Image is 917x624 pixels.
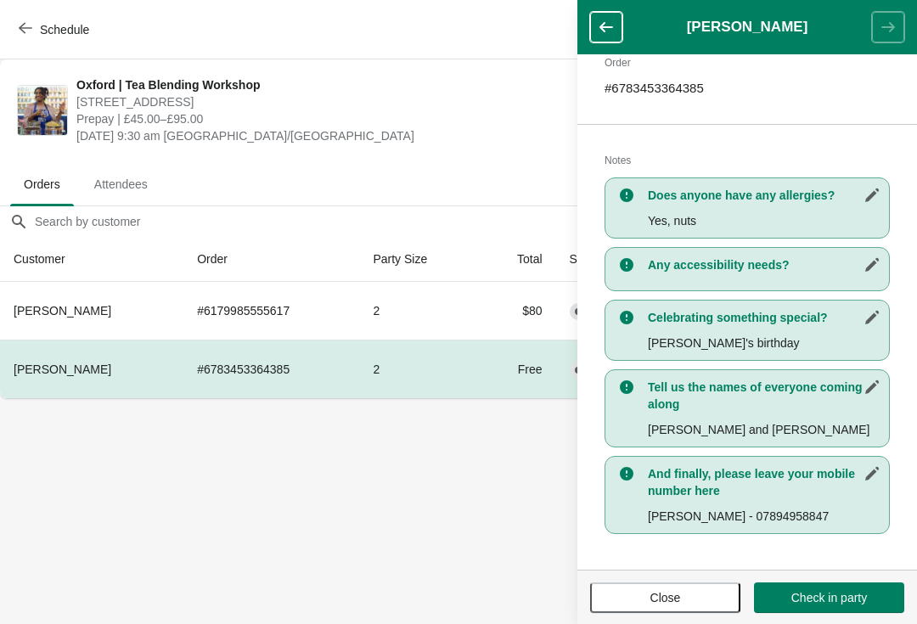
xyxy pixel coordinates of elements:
th: Status [556,237,661,282]
span: Prepay | £45.00–£95.00 [76,110,597,127]
th: Party Size [359,237,479,282]
td: # 6179985555617 [183,282,359,340]
span: Close [650,591,681,604]
span: Oxford | Tea Blending Workshop [76,76,597,93]
td: Free [479,340,555,398]
p: [PERSON_NAME]'s birthday [648,334,880,351]
img: Oxford | Tea Blending Workshop [18,86,67,135]
p: [PERSON_NAME] and [PERSON_NAME] [648,421,880,438]
span: [PERSON_NAME] [14,363,111,376]
button: Close [590,582,740,613]
h3: Tell us the names of everyone coming along [648,379,880,413]
span: Check in party [791,591,867,604]
td: # 6783453364385 [183,340,359,398]
td: $80 [479,282,555,340]
button: Schedule [8,14,103,45]
th: Total [479,237,555,282]
span: Attendees [81,169,161,200]
h3: Celebrating something special? [648,309,880,326]
h2: Order [605,54,890,71]
span: [DATE] 9:30 am [GEOGRAPHIC_DATA]/[GEOGRAPHIC_DATA] [76,127,597,144]
span: [STREET_ADDRESS] [76,93,597,110]
button: Check in party [754,582,904,613]
h3: Does anyone have any allergies? [648,187,880,204]
p: Yes, nuts [648,212,880,229]
h2: Notes [605,152,890,169]
p: # 6783453364385 [605,80,890,97]
span: Orders [10,169,74,200]
span: [PERSON_NAME] [14,304,111,318]
span: Schedule [40,23,89,37]
h3: And finally, please leave your mobile number here [648,465,880,499]
h1: [PERSON_NAME] [622,19,872,36]
td: 2 [359,340,479,398]
h3: Any accessibility needs? [648,256,880,273]
td: 2 [359,282,479,340]
th: Order [183,237,359,282]
input: Search by customer [34,206,917,237]
p: [PERSON_NAME] - 07894958847 [648,508,880,525]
